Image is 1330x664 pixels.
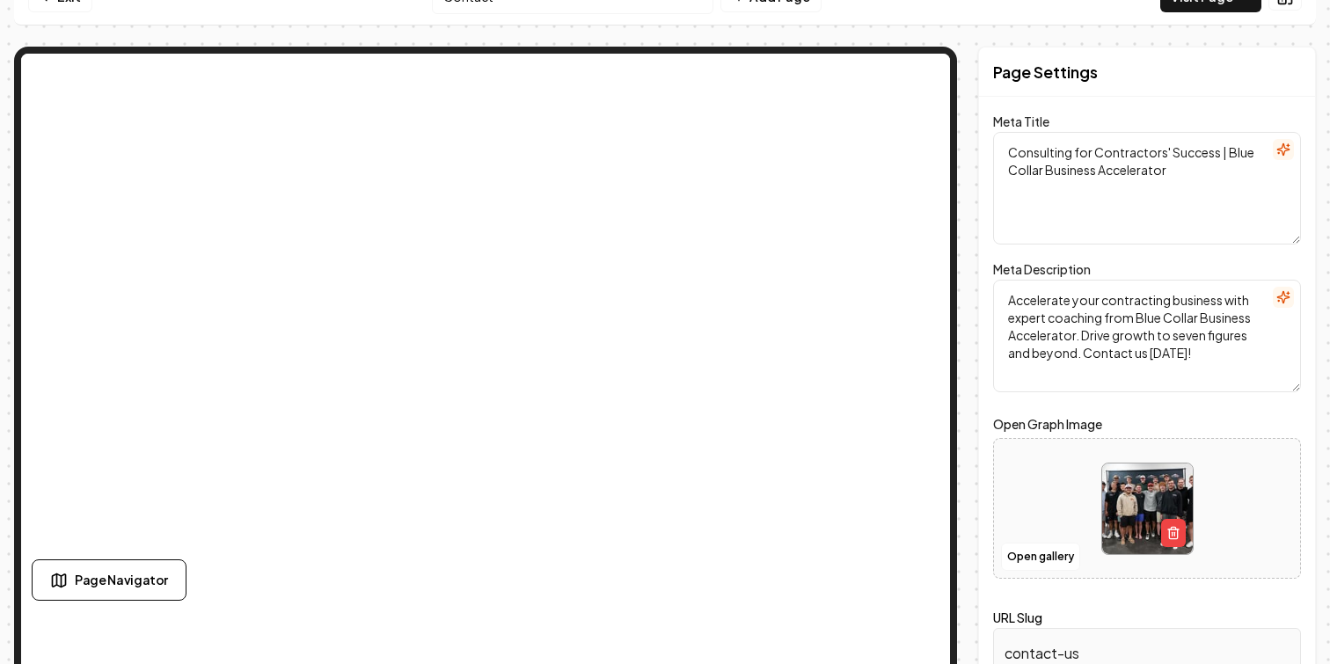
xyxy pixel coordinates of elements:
span: Page Navigator [75,571,168,589]
button: Open gallery [1001,543,1080,571]
label: Meta Description [993,261,1091,277]
h2: Page Settings [993,60,1098,84]
button: Page Navigator [32,559,186,601]
label: Meta Title [993,113,1049,129]
label: URL Slug [993,609,1042,625]
label: Open Graph Image [993,413,1301,434]
img: image [1102,463,1193,554]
